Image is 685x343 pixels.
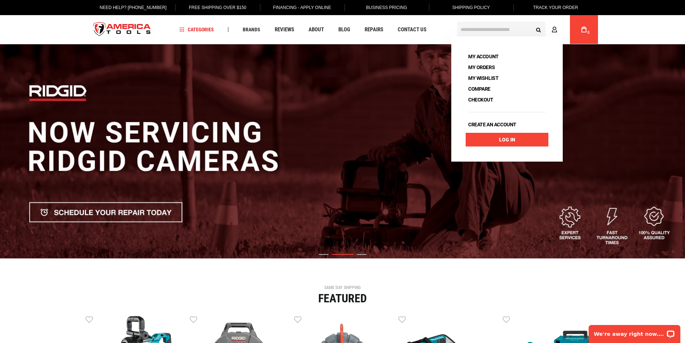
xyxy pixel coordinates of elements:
[239,25,264,35] a: Brands
[271,25,297,35] a: Reviews
[584,320,685,343] iframe: LiveChat chat widget
[532,23,545,36] button: Search
[466,51,501,62] a: My Account
[466,73,501,83] a: My Wishlist
[86,285,600,290] div: SAME DAY SHIPPING
[335,25,353,35] a: Blog
[466,84,493,94] a: Compare
[394,25,430,35] a: Contact Us
[466,62,497,72] a: My Orders
[86,293,600,304] div: Featured
[176,25,217,35] a: Categories
[243,27,260,32] span: Brands
[309,27,324,32] span: About
[466,133,548,146] a: Log In
[452,5,490,10] span: Shipping Policy
[361,25,387,35] a: Repairs
[305,25,327,35] a: About
[87,16,157,43] a: store logo
[398,27,426,32] span: Contact Us
[577,15,591,44] a: 0
[179,27,214,32] span: Categories
[466,95,496,105] a: Checkout
[365,27,383,32] span: Repairs
[338,27,350,32] span: Blog
[275,27,294,32] span: Reviews
[588,31,590,35] span: 0
[87,16,157,43] img: America Tools
[466,119,519,130] a: Create an account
